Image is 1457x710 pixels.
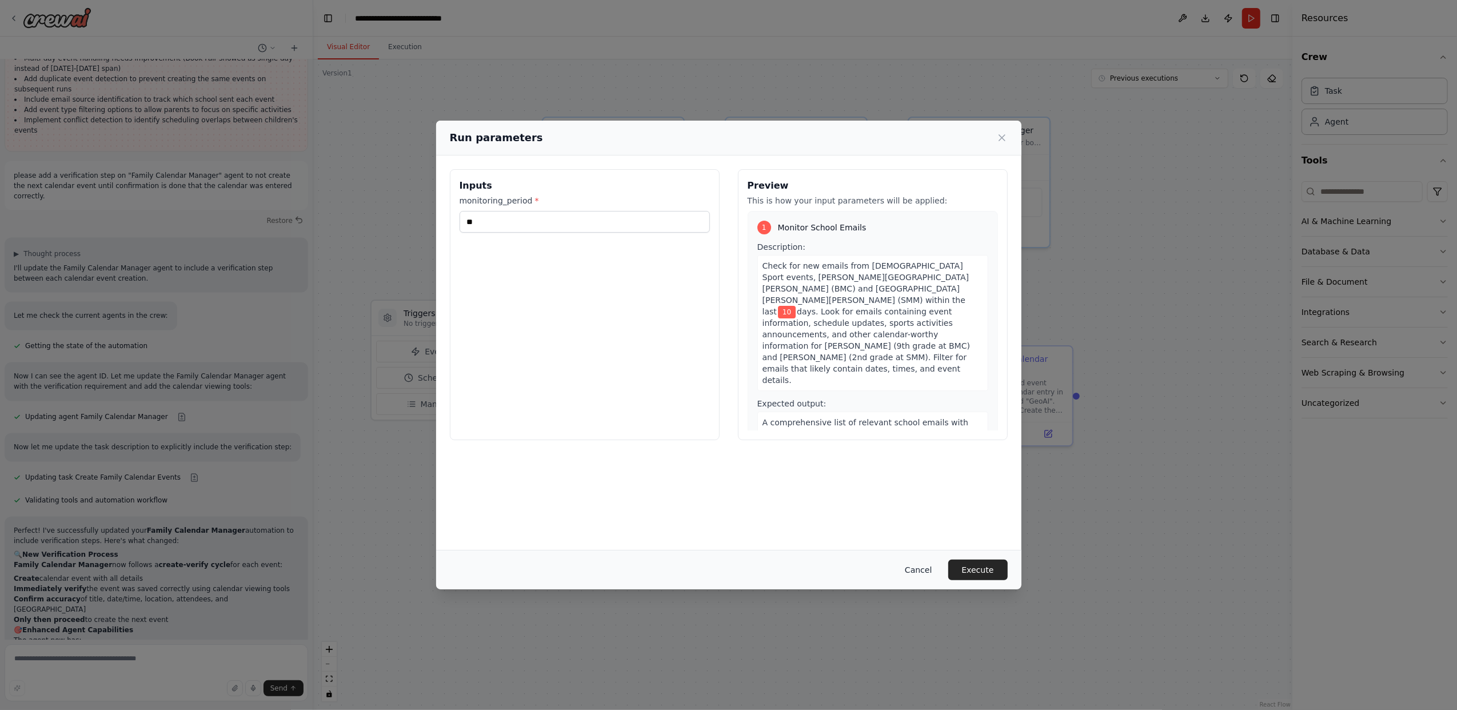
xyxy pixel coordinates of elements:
h2: Run parameters [450,130,543,146]
label: monitoring_period [460,195,710,206]
span: Expected output: [757,399,827,408]
p: This is how your input parameters will be applied: [748,195,998,206]
span: days. Look for emails containing event information, schedule updates, sports activities announcem... [763,307,971,385]
span: Monitor School Emails [778,222,867,233]
h3: Preview [748,179,998,193]
h3: Inputs [460,179,710,193]
span: Description: [757,242,805,252]
span: A comprehensive list of relevant school emails with their full content, sender information, subje... [763,418,980,473]
span: Check for new emails from [DEMOGRAPHIC_DATA] Sport events, [PERSON_NAME][GEOGRAPHIC_DATA][PERSON_... [763,261,969,316]
button: Execute [948,560,1008,580]
span: Variable: monitoring_period [778,306,796,318]
button: Cancel [896,560,941,580]
div: 1 [757,221,771,234]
